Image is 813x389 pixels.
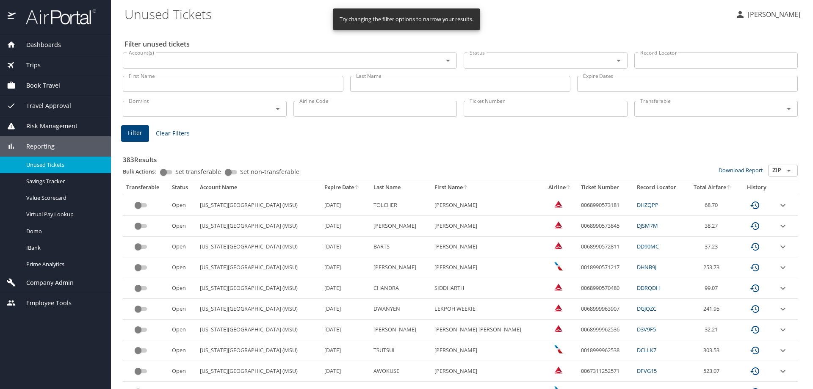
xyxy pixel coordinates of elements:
span: Travel Approval [16,101,71,110]
span: Reporting [16,142,55,151]
td: [PERSON_NAME] [370,257,431,278]
td: Open [169,340,196,361]
td: [DATE] [321,320,370,340]
button: expand row [778,242,788,252]
td: 32.21 [687,320,739,340]
td: Open [169,237,196,257]
span: Savings Tracker [26,177,101,185]
td: [US_STATE][GEOGRAPHIC_DATA] (MSU) [196,195,321,215]
a: DCLLK7 [637,346,656,354]
button: expand row [778,304,788,314]
td: DWANYEN [370,299,431,320]
img: Delta Airlines [554,366,563,374]
td: Open [169,195,196,215]
td: [US_STATE][GEOGRAPHIC_DATA] (MSU) [196,320,321,340]
button: expand row [778,221,788,231]
th: History [739,180,774,195]
span: IBank [26,244,101,252]
img: Delta Airlines [554,303,563,312]
th: Expire Date [321,180,370,195]
button: expand row [778,325,788,335]
td: 99.07 [687,278,739,299]
a: DDRQDH [637,284,660,292]
button: Open [613,55,625,66]
a: DJSM7M [637,222,658,229]
td: Open [169,299,196,320]
th: Last Name [370,180,431,195]
th: Account Name [196,180,321,195]
td: LEKPOH WEEKIE [431,299,543,320]
img: Delta Airlines [554,221,563,229]
button: expand row [778,200,788,210]
td: [US_STATE][GEOGRAPHIC_DATA] (MSU) [196,340,321,361]
td: [DATE] [321,361,370,382]
button: sort [566,185,572,190]
img: airportal-logo.png [17,8,96,25]
a: DFVG15 [637,367,657,375]
span: Filter [128,128,142,138]
button: Filter [121,125,149,142]
td: [US_STATE][GEOGRAPHIC_DATA] (MSU) [196,237,321,257]
td: [US_STATE][GEOGRAPHIC_DATA] (MSU) [196,361,321,382]
a: DHZQPP [637,201,658,209]
td: [PERSON_NAME] [431,361,543,382]
button: [PERSON_NAME] [732,7,804,22]
span: Company Admin [16,278,74,287]
button: Open [783,103,795,115]
td: [PERSON_NAME] [431,195,543,215]
td: [US_STATE][GEOGRAPHIC_DATA] (MSU) [196,299,321,320]
td: TOLCHER [370,195,431,215]
td: 0018990571217 [578,257,634,278]
td: 303.53 [687,340,739,361]
span: Book Travel [16,81,60,90]
td: 0068999963907 [578,299,634,320]
td: Open [169,320,196,340]
th: Status [169,180,196,195]
td: 0018999962538 [578,340,634,361]
td: [DATE] [321,195,370,215]
th: First Name [431,180,543,195]
td: 0068999962536 [578,320,634,340]
button: expand row [778,366,788,376]
div: Try changing the filter options to narrow your results. [340,11,473,28]
button: Open [272,103,284,115]
td: [PERSON_NAME] [PERSON_NAME] [431,320,543,340]
td: AWOKUSE [370,361,431,382]
span: Value Scorecard [26,194,101,202]
div: Transferable [126,184,165,191]
td: CHANDRA [370,278,431,299]
td: 0068990570480 [578,278,634,299]
td: 37.23 [687,237,739,257]
span: Unused Tickets [26,161,101,169]
td: Open [169,278,196,299]
p: Bulk Actions: [123,168,163,175]
th: Total Airfare [687,180,739,195]
td: 523.07 [687,361,739,382]
td: 0067311252571 [578,361,634,382]
td: Open [169,361,196,382]
td: Open [169,257,196,278]
td: 0068990573181 [578,195,634,215]
span: Employee Tools [16,298,72,308]
img: icon-airportal.png [8,8,17,25]
td: [DATE] [321,299,370,320]
td: [DATE] [321,237,370,257]
span: Dashboards [16,40,61,50]
td: 0068990573845 [578,216,634,237]
td: 0068990572811 [578,237,634,257]
img: Delta Airlines [554,283,563,291]
p: [PERSON_NAME] [745,9,800,19]
a: D3V9F5 [637,326,656,333]
td: [DATE] [321,278,370,299]
span: Risk Management [16,121,77,131]
button: expand row [778,262,788,273]
button: Open [783,165,795,177]
span: Set non-transferable [240,169,299,175]
td: BARTS [370,237,431,257]
button: Clear Filters [152,126,193,141]
button: sort [354,185,360,190]
span: Set transferable [175,169,221,175]
img: Delta Airlines [554,241,563,250]
td: [PERSON_NAME] [370,320,431,340]
td: Open [169,216,196,237]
